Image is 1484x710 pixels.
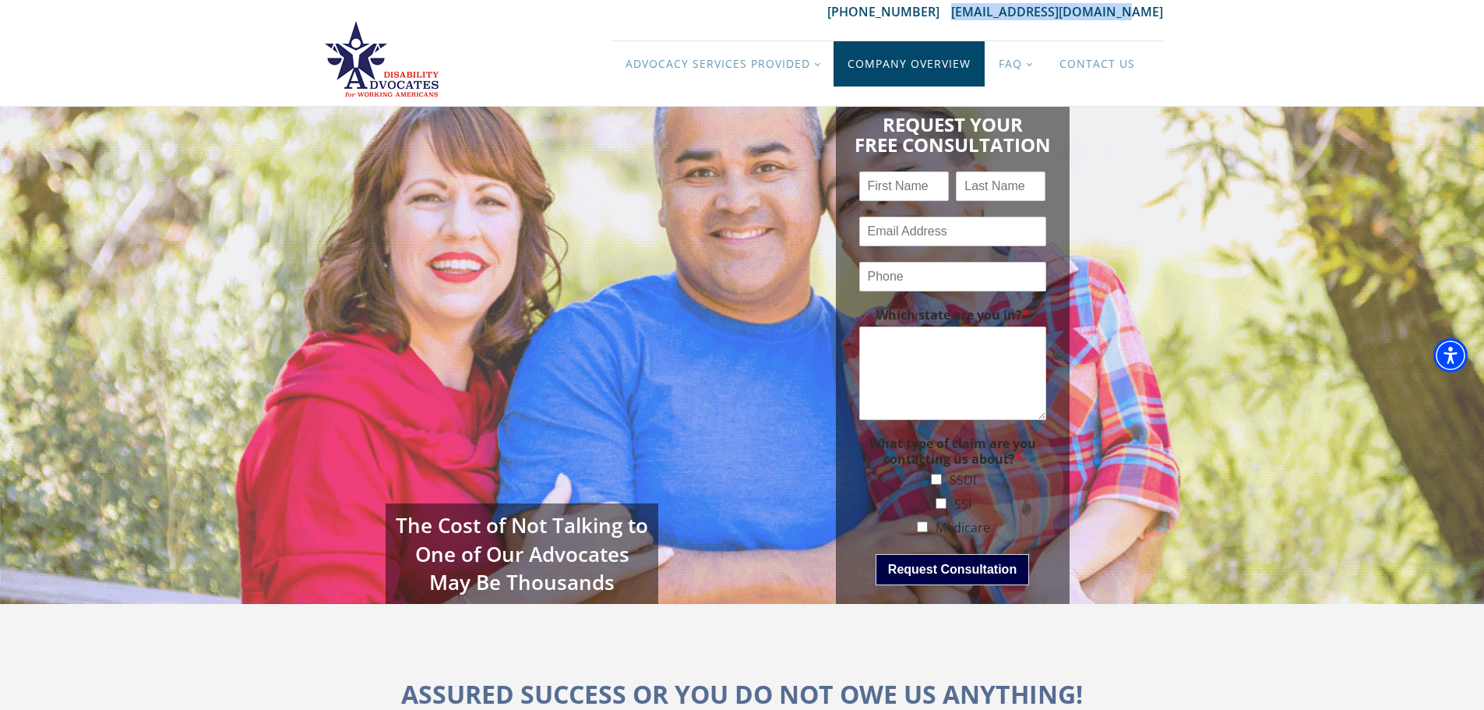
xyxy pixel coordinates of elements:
[1045,41,1149,87] a: Contact Us
[859,171,949,201] input: First Name
[612,41,834,87] a: Advocacy Services Provided
[859,307,1046,323] label: Which state are you in?
[859,262,1046,291] input: Phone
[855,107,1051,156] h1: Request Your Free Consultation
[859,436,1046,468] label: What type of claim are you contacting us about?
[936,519,990,536] label: Medicare
[956,171,1045,201] input: Last Name
[386,503,658,604] div: The Cost of Not Talking to One of Our Advocates May Be Thousands
[950,472,976,489] label: SSDI
[985,41,1045,87] a: FAQ
[827,3,951,20] a: [PHONE_NUMBER]
[1433,338,1468,373] div: Accessibility Menu
[876,554,1029,585] button: Request Consultation
[951,3,1163,20] a: [EMAIL_ADDRESS][DOMAIN_NAME]
[954,496,971,513] label: SSI
[834,41,985,87] a: Company Overview
[859,217,1046,246] input: Email Address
